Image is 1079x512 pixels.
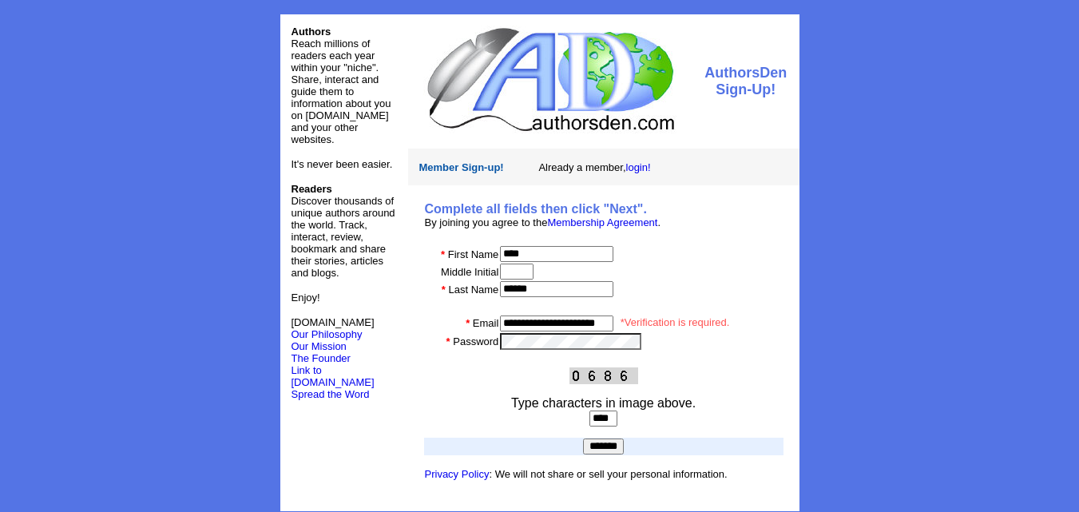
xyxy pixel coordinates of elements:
[441,266,498,278] font: Middle Initial
[538,161,650,173] font: Already a member,
[473,317,499,329] font: Email
[425,468,490,480] a: Privacy Policy
[292,38,391,145] font: Reach millions of readers each year within your "niche". Share, interact and guide them to inform...
[292,388,370,400] font: Spread the Word
[626,161,651,173] a: login!
[569,367,638,384] img: This Is CAPTCHA Image
[292,183,332,195] b: Readers
[423,26,676,133] img: logo.jpg
[425,216,661,228] font: By joining you agree to the .
[292,352,351,364] a: The Founder
[453,335,498,347] font: Password
[292,158,393,170] font: It's never been easier.
[292,183,395,279] font: Discover thousands of unique authors around the world. Track, interact, review, bookmark and shar...
[621,316,730,328] font: *Verification is required.
[448,248,499,260] font: First Name
[292,364,375,388] a: Link to [DOMAIN_NAME]
[419,161,504,173] font: Member Sign-up!
[292,328,363,340] a: Our Philosophy
[292,387,370,400] a: Spread the Word
[704,65,787,97] font: AuthorsDen Sign-Up!
[292,26,331,38] font: Authors
[292,340,347,352] a: Our Mission
[448,284,498,296] font: Last Name
[292,316,375,340] font: [DOMAIN_NAME]
[292,292,320,304] font: Enjoy!
[547,216,657,228] a: Membership Agreement
[511,396,696,410] font: Type characters in image above.
[425,202,647,216] b: Complete all fields then click "Next".
[425,468,728,480] font: : We will not share or sell your personal information.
